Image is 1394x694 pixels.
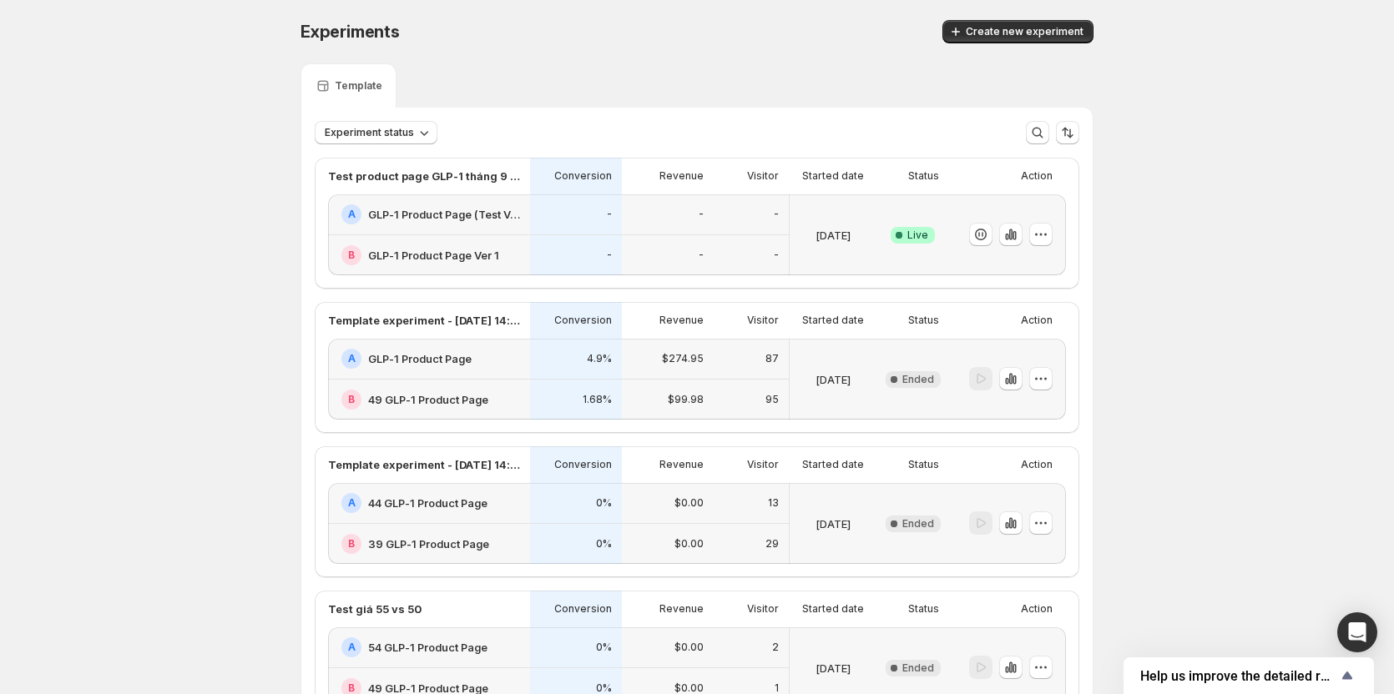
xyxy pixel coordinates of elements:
[765,537,779,551] p: 29
[596,496,612,510] p: 0%
[908,169,939,183] p: Status
[348,641,356,654] h2: A
[607,249,612,262] p: -
[328,456,520,473] p: Template experiment - [DATE] 14:24:50
[747,169,779,183] p: Visitor
[802,169,864,183] p: Started date
[328,312,520,329] p: Template experiment - [DATE] 14:22:13
[902,661,934,675] span: Ended
[348,393,355,406] h2: B
[368,495,487,511] h2: 44 GLP-1 Product Page
[747,458,779,471] p: Visitor
[348,496,356,510] h2: A
[816,227,851,244] p: [DATE]
[1337,612,1377,652] div: Open Intercom Messenger
[554,314,612,327] p: Conversion
[583,393,612,406] p: 1.68%
[368,206,520,223] h2: GLP-1 Product Page (Test Ver 2)
[772,641,779,654] p: 2
[348,537,355,551] h2: B
[596,641,612,654] p: 0%
[607,208,612,221] p: -
[587,352,612,365] p: 4.9%
[966,25,1083,38] span: Create new experiment
[1021,169,1053,183] p: Action
[908,458,939,471] p: Status
[368,350,472,367] h2: GLP-1 Product Page
[902,373,934,386] span: Ended
[1021,602,1053,616] p: Action
[747,602,779,616] p: Visitor
[325,126,414,139] span: Experiment status
[659,169,704,183] p: Revenue
[908,602,939,616] p: Status
[699,208,704,221] p: -
[1140,666,1357,686] button: Show survey - Help us improve the detailed report for A/B campaigns
[554,458,612,471] p: Conversion
[1140,668,1337,684] span: Help us improve the detailed report for A/B campaigns
[662,352,704,365] p: $274.95
[368,247,499,264] h2: GLP-1 Product Page Ver 1
[659,314,704,327] p: Revenue
[802,458,864,471] p: Started date
[816,660,851,676] p: [DATE]
[348,208,356,221] h2: A
[554,169,612,183] p: Conversion
[674,537,704,551] p: $0.00
[765,352,779,365] p: 87
[802,602,864,616] p: Started date
[768,496,779,510] p: 13
[1021,458,1053,471] p: Action
[554,602,612,616] p: Conversion
[942,20,1093,43] button: Create new experiment
[368,639,487,656] h2: 54 GLP-1 Product Page
[659,602,704,616] p: Revenue
[368,391,488,408] h2: 49 GLP-1 Product Page
[902,517,934,531] span: Ended
[348,249,355,262] h2: B
[328,168,520,184] p: Test product page GLP-1 tháng 9 (new)
[1021,314,1053,327] p: Action
[816,515,851,532] p: [DATE]
[368,536,489,552] h2: 39 GLP-1 Product Page
[1056,121,1079,144] button: Sort the results
[765,393,779,406] p: 95
[596,537,612,551] p: 0%
[908,314,939,327] p: Status
[301,22,400,42] span: Experiments
[802,314,864,327] p: Started date
[668,393,704,406] p: $99.98
[907,229,928,242] span: Live
[348,352,356,365] h2: A
[674,496,704,510] p: $0.00
[699,249,704,262] p: -
[335,79,382,93] p: Template
[315,121,437,144] button: Experiment status
[328,601,422,617] p: Test giá 55 vs 50
[816,371,851,388] p: [DATE]
[747,314,779,327] p: Visitor
[774,249,779,262] p: -
[659,458,704,471] p: Revenue
[674,641,704,654] p: $0.00
[774,208,779,221] p: -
